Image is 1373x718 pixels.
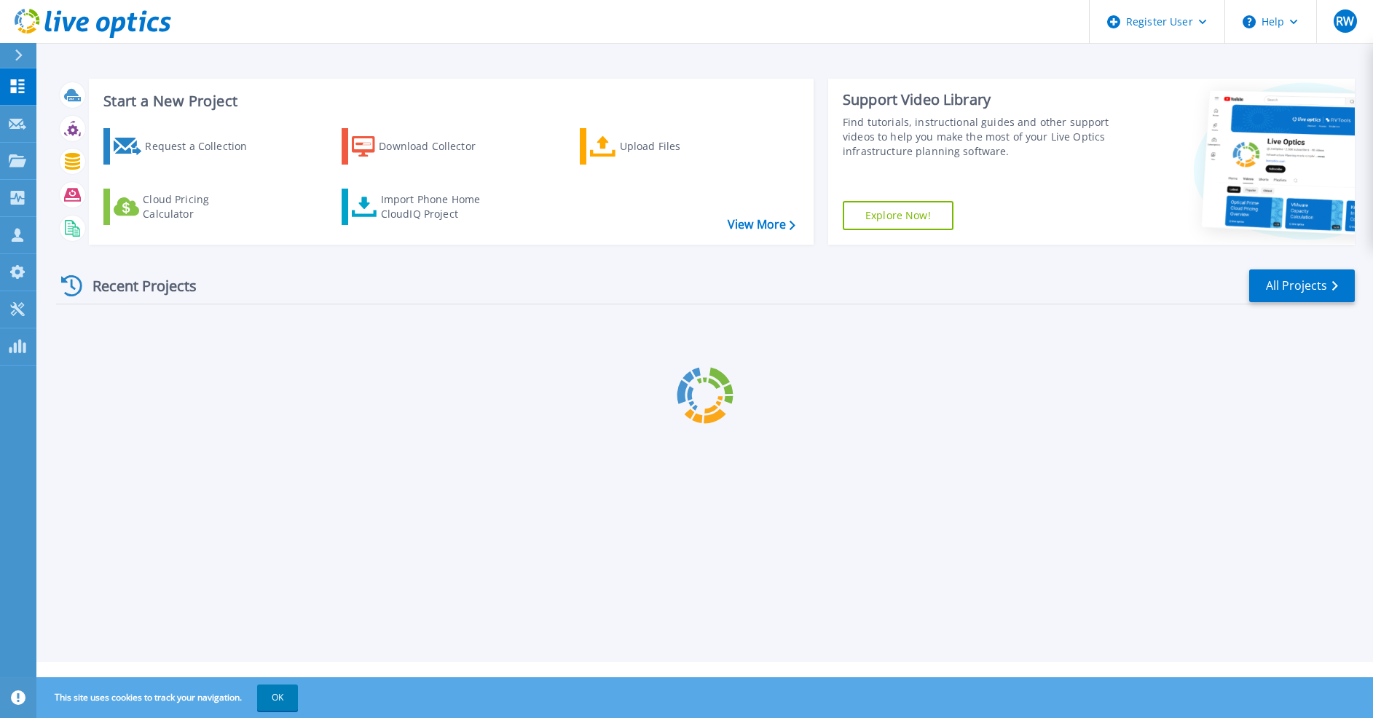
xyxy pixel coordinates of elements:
[145,132,261,161] div: Request a Collection
[843,201,953,230] a: Explore Now!
[843,90,1111,109] div: Support Video Library
[1249,269,1355,302] a: All Projects
[103,93,795,109] h3: Start a New Project
[728,218,795,232] a: View More
[620,132,736,161] div: Upload Files
[40,685,298,711] span: This site uses cookies to track your navigation.
[103,128,266,165] a: Request a Collection
[1336,15,1354,27] span: RW
[843,115,1111,159] div: Find tutorials, instructional guides and other support videos to help you make the most of your L...
[342,128,504,165] a: Download Collector
[381,192,495,221] div: Import Phone Home CloudIQ Project
[103,189,266,225] a: Cloud Pricing Calculator
[379,132,495,161] div: Download Collector
[580,128,742,165] a: Upload Files
[56,268,216,304] div: Recent Projects
[143,192,259,221] div: Cloud Pricing Calculator
[257,685,298,711] button: OK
